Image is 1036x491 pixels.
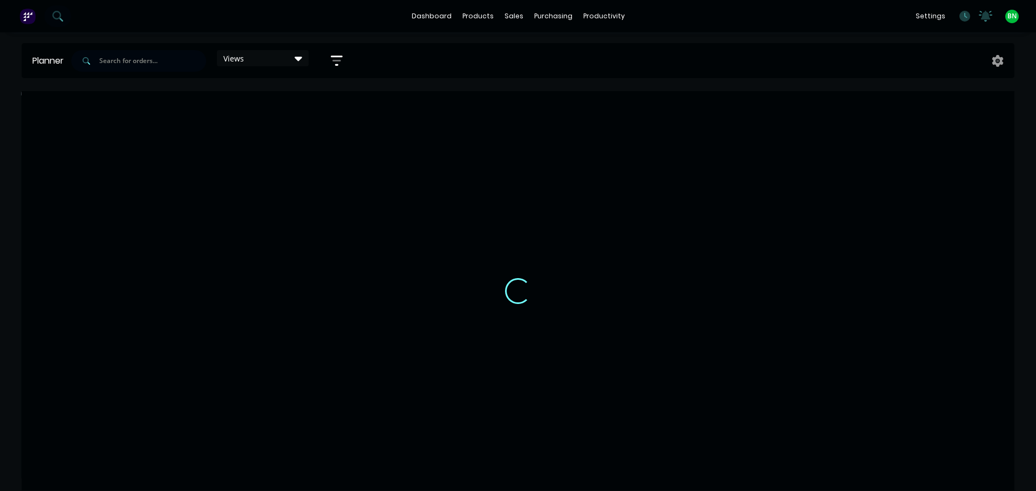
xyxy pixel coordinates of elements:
[406,8,457,24] a: dashboard
[457,8,499,24] div: products
[910,8,951,24] div: settings
[578,8,630,24] div: productivity
[1007,11,1017,21] span: BN
[99,50,206,72] input: Search for orders...
[32,54,69,67] div: Planner
[529,8,578,24] div: purchasing
[223,53,244,64] span: Views
[499,8,529,24] div: sales
[19,8,36,24] img: Factory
